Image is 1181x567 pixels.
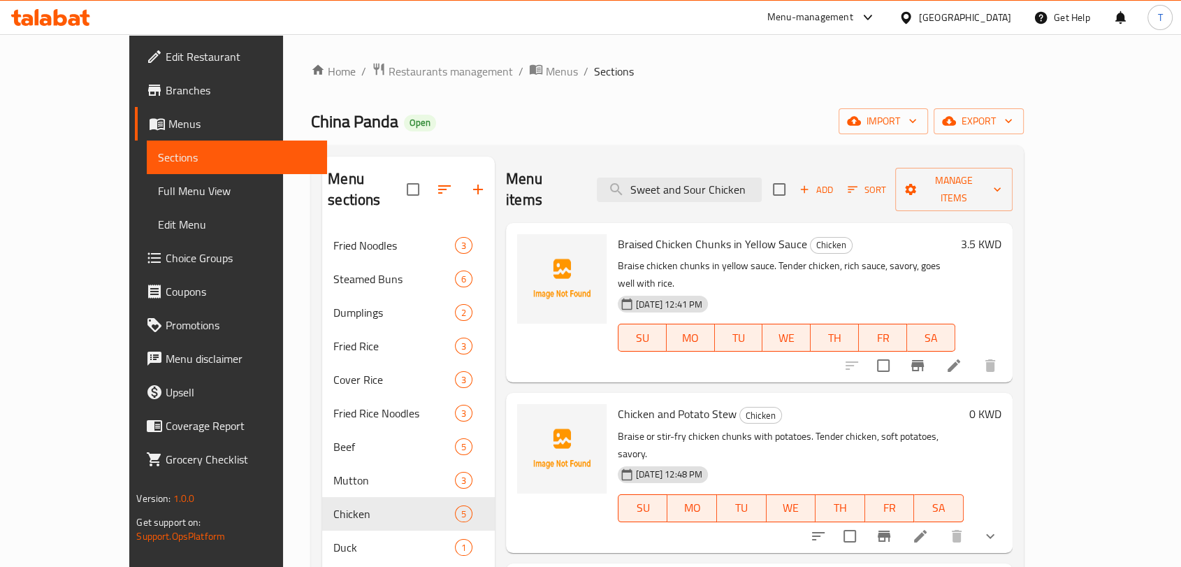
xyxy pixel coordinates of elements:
[945,113,1013,130] span: export
[455,472,472,489] div: items
[673,498,711,518] span: MO
[404,117,436,129] span: Open
[850,113,917,130] span: import
[322,296,495,329] div: Dumplings2
[811,324,859,352] button: TH
[456,373,472,387] span: 3
[333,405,455,422] span: Fried Rice Noodles
[859,324,907,352] button: FR
[322,262,495,296] div: Steamed Buns6
[135,409,326,443] a: Coverage Report
[940,519,973,553] button: delete
[912,528,929,545] a: Edit menu item
[517,404,607,494] img: Chicken and Potato Stew
[333,338,455,354] span: Fried Rice
[618,494,667,522] button: SU
[333,237,455,254] span: Fried Noodles
[517,234,607,324] img: Braised Chicken Chunks in Yellow Sauce
[135,342,326,375] a: Menu disclaimer
[147,141,326,174] a: Sections
[624,328,661,348] span: SU
[147,208,326,241] a: Edit Menu
[166,451,315,468] span: Grocery Checklist
[455,271,472,287] div: items
[848,182,886,198] span: Sort
[456,340,472,353] span: 3
[456,474,472,487] span: 3
[136,513,201,531] span: Get support on:
[529,62,578,80] a: Menus
[969,404,1001,424] h6: 0 KWD
[982,528,999,545] svg: Show Choices
[398,175,428,204] span: Select all sections
[166,350,315,367] span: Menu disclaimer
[322,531,495,564] div: Duck1
[802,519,835,553] button: sort-choices
[630,468,708,481] span: [DATE] 12:48 PM
[811,237,852,253] span: Chicken
[361,63,366,80] li: /
[624,498,662,518] span: SU
[506,168,580,210] h2: Menu items
[594,63,634,80] span: Sections
[597,178,762,202] input: search
[147,174,326,208] a: Full Menu View
[322,329,495,363] div: Fried Rice3
[867,519,901,553] button: Branch-specific-item
[907,324,955,352] button: SA
[322,464,495,497] div: Mutton3
[135,73,326,107] a: Branches
[767,9,853,26] div: Menu-management
[389,63,513,80] span: Restaurants management
[461,173,495,206] button: Add section
[455,539,472,556] div: items
[723,498,761,518] span: TU
[794,179,839,201] span: Add item
[821,498,860,518] span: TH
[913,328,950,348] span: SA
[844,179,890,201] button: Sort
[135,107,326,141] a: Menus
[455,505,472,522] div: items
[618,324,667,352] button: SU
[618,403,737,424] span: Chicken and Potato Stew
[456,508,472,521] span: 5
[333,371,455,388] span: Cover Rice
[455,405,472,422] div: items
[173,489,195,508] span: 1.0.0
[322,363,495,396] div: Cover Rice3
[333,505,455,522] span: Chicken
[864,328,901,348] span: FR
[372,62,513,80] a: Restaurants management
[333,438,455,455] div: Beef
[672,328,709,348] span: MO
[739,407,782,424] div: Chicken
[322,229,495,262] div: Fried Noodles3
[166,82,315,99] span: Branches
[934,108,1024,134] button: export
[333,539,455,556] div: Duck
[322,396,495,430] div: Fried Rice Noodles3
[767,494,816,522] button: WE
[456,541,472,554] span: 1
[428,173,461,206] span: Sort sections
[333,271,455,287] span: Steamed Buns
[136,527,225,545] a: Support.OpsPlatform
[906,172,1001,207] span: Manage items
[973,519,1007,553] button: show more
[794,179,839,201] button: Add
[717,494,767,522] button: TU
[797,182,835,198] span: Add
[772,498,811,518] span: WE
[920,498,958,518] span: SA
[322,430,495,464] div: Beef5
[973,349,1007,382] button: delete
[455,438,472,455] div: items
[166,417,315,434] span: Coverage Report
[311,63,356,80] a: Home
[914,494,964,522] button: SA
[135,375,326,409] a: Upsell
[311,62,1023,80] nav: breadcrumb
[135,241,326,275] a: Choice Groups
